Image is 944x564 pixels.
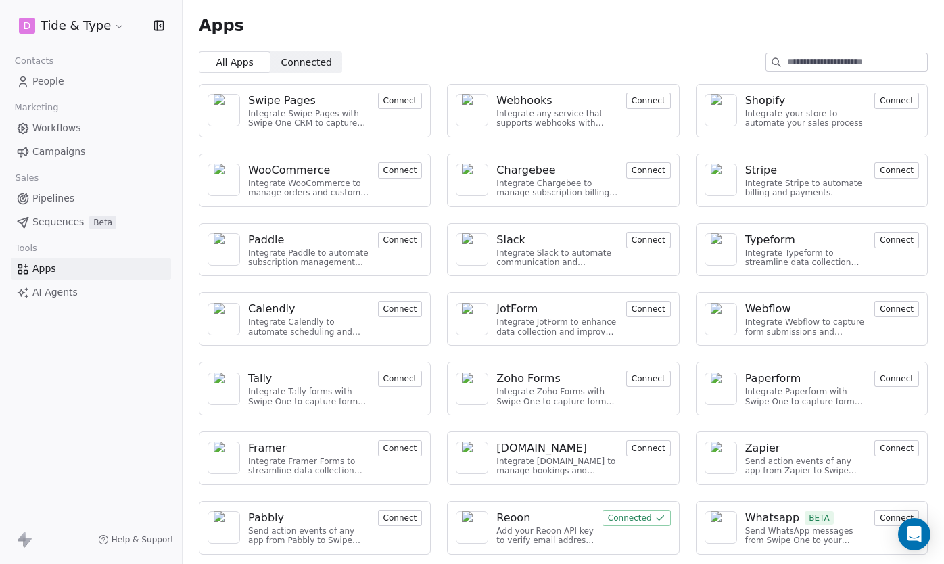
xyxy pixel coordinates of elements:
img: NA [214,303,234,335]
button: Connect [378,162,423,179]
span: Contacts [9,51,60,71]
button: Connected [603,510,671,526]
div: Send action events of any app from Zapier to Swipe One [745,456,867,476]
div: Integrate any service that supports webhooks with Swipe One to capture and automate data workflows. [496,109,618,128]
div: Integrate [DOMAIN_NAME] to manage bookings and streamline scheduling. [496,456,618,476]
div: Reoon [496,510,530,526]
span: Connected [281,55,332,70]
img: NA [711,164,731,196]
a: Connect [378,442,423,454]
img: NA [462,303,482,335]
span: Apps [199,16,244,36]
img: NA [214,511,234,544]
span: Pipelines [32,191,74,206]
a: Connect [626,302,671,315]
a: NA [208,94,240,126]
div: Chargebee [496,162,555,179]
a: WhatsappBETA [745,510,867,526]
a: Typeform [745,232,867,248]
a: Connect [378,233,423,246]
div: Stripe [745,162,777,179]
button: Connect [378,371,423,387]
span: Marketing [9,97,64,118]
img: NA [462,233,482,266]
div: WooCommerce [248,162,330,179]
div: Integrate Chargebee to manage subscription billing and customer data. [496,179,618,198]
div: Send action events of any app from Pabbly to Swipe One [248,526,370,546]
span: Campaigns [32,145,85,159]
img: NA [214,373,234,405]
img: NA [711,303,731,335]
a: NA [705,94,737,126]
a: Tally [248,371,370,387]
a: NA [456,373,488,405]
button: Connect [378,510,423,526]
a: Paperform [745,371,867,387]
div: Integrate Calendly to automate scheduling and event management. [248,317,370,337]
button: Connect [626,440,671,456]
a: NA [705,442,737,474]
a: Webhooks [496,93,618,109]
button: Connect [626,93,671,109]
a: Connect [626,442,671,454]
div: Paperform [745,371,801,387]
div: Whatsapp [745,510,800,526]
a: Apps [11,258,171,280]
a: Pipelines [11,187,171,210]
a: Reoon [496,510,594,526]
a: Connect [378,511,423,524]
button: Connect [874,510,919,526]
div: [DOMAIN_NAME] [496,440,587,456]
a: NA [208,164,240,196]
a: NA [456,442,488,474]
a: NA [705,164,737,196]
div: Integrate Webflow to capture form submissions and automate customer engagement. [745,317,867,337]
div: Integrate your store to automate your sales process [745,109,867,128]
a: NA [456,511,488,544]
a: NA [208,373,240,405]
a: Connect [874,372,919,385]
a: Connect [874,164,919,177]
span: Sales [9,168,45,188]
span: Sequences [32,215,84,229]
a: AI Agents [11,281,171,304]
a: NA [705,373,737,405]
a: NA [456,303,488,335]
div: Webflow [745,301,791,317]
a: Connect [874,511,919,524]
button: Connect [874,440,919,456]
div: Integrate Stripe to automate billing and payments. [745,179,867,198]
button: Connect [626,301,671,317]
span: People [32,74,64,89]
a: NA [705,511,737,544]
span: Workflows [32,121,81,135]
a: Connect [874,233,919,246]
div: Add your Reoon API key to verify email address and reduce bounces [496,526,594,546]
a: WooCommerce [248,162,370,179]
a: JotForm [496,301,618,317]
a: Help & Support [98,534,174,545]
a: People [11,70,171,93]
span: D [24,19,31,32]
div: Integrate Typeform to streamline data collection and customer engagement. [745,248,867,268]
a: Shopify [745,93,867,109]
a: Framer [248,440,370,456]
div: JotForm [496,301,538,317]
div: Integrate Framer Forms to streamline data collection and customer engagement. [248,456,370,476]
div: Pabbly [248,510,284,526]
a: NA [208,233,240,266]
a: Webflow [745,301,867,317]
span: Tools [9,238,43,258]
span: BETA [805,511,834,525]
button: Connect [378,440,423,456]
button: Connect [874,301,919,317]
span: Help & Support [112,534,174,545]
button: Connect [874,93,919,109]
div: Zapier [745,440,780,456]
a: Connect [626,164,671,177]
a: Connect [874,442,919,454]
a: Connect [378,94,423,107]
img: NA [462,94,482,126]
a: NA [208,303,240,335]
div: Zoho Forms [496,371,560,387]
